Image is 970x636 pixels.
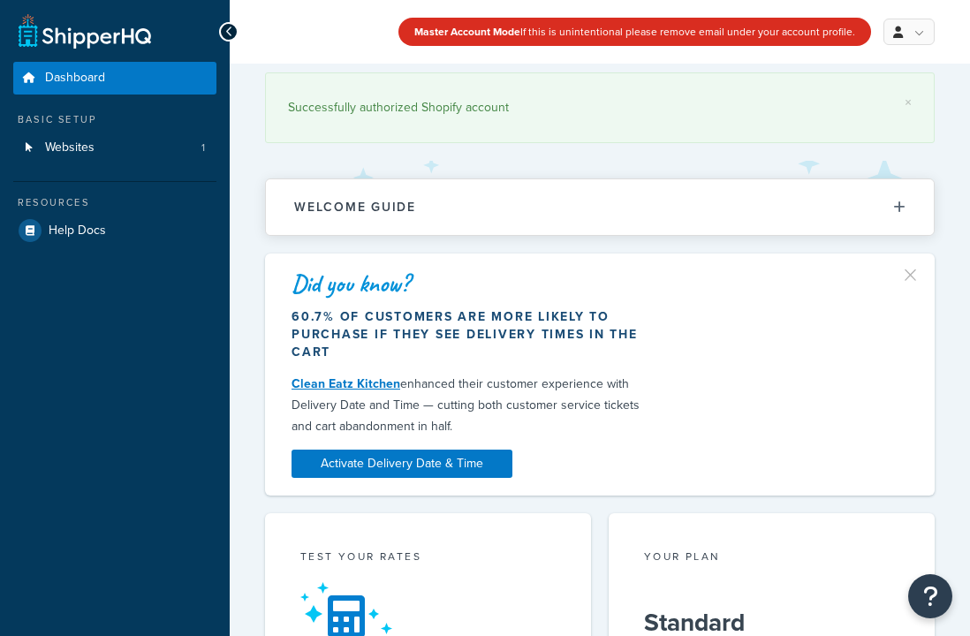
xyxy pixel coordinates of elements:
span: 1 [201,140,205,155]
div: Test your rates [300,549,556,569]
span: Websites [45,140,95,155]
div: Basic Setup [13,112,216,127]
div: Your Plan [644,549,899,569]
span: Help Docs [49,223,106,238]
a: Clean Eatz Kitchen [292,375,400,393]
strong: Master Account Mode [414,24,520,40]
a: Websites1 [13,132,216,164]
div: Successfully authorized Shopify account [288,95,912,120]
div: Did you know? [292,271,640,296]
a: × [905,95,912,110]
li: Websites [13,132,216,164]
div: If this is unintentional please remove email under your account profile. [398,18,871,46]
a: Dashboard [13,62,216,95]
h2: Welcome Guide [294,201,416,214]
button: Welcome Guide [266,179,934,235]
div: Resources [13,195,216,210]
div: enhanced their customer experience with Delivery Date and Time — cutting both customer service ti... [292,374,640,437]
button: Open Resource Center [908,574,952,618]
span: Dashboard [45,71,105,86]
div: 60.7% of customers are more likely to purchase if they see delivery times in the cart [292,308,640,361]
a: Help Docs [13,215,216,246]
a: Activate Delivery Date & Time [292,450,512,478]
